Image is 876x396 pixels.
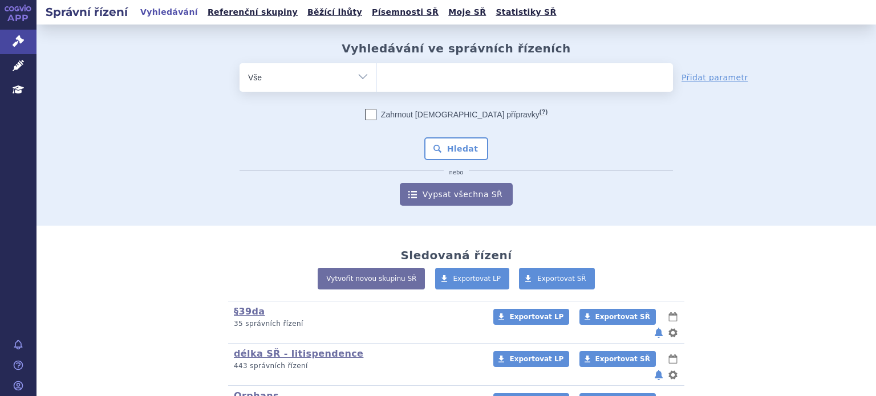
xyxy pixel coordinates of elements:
[493,309,569,325] a: Exportovat LP
[400,183,513,206] a: Vypsat všechna SŘ
[667,326,679,340] button: nastavení
[342,42,571,55] h2: Vyhledávání ve správních řízeních
[453,275,501,283] span: Exportovat LP
[234,348,363,359] a: délka SŘ - litispendence
[445,5,489,20] a: Moje SŘ
[368,5,442,20] a: Písemnosti SŘ
[304,5,366,20] a: Běžící lhůty
[493,351,569,367] a: Exportovat LP
[667,352,679,366] button: lhůty
[365,109,547,120] label: Zahrnout [DEMOGRAPHIC_DATA] přípravky
[537,275,586,283] span: Exportovat SŘ
[444,169,469,176] i: nebo
[509,355,563,363] span: Exportovat LP
[595,313,650,321] span: Exportovat SŘ
[137,5,201,20] a: Vyhledávání
[519,268,595,289] a: Exportovat SŘ
[667,310,679,324] button: lhůty
[424,137,489,160] button: Hledat
[435,268,510,289] a: Exportovat LP
[595,355,650,363] span: Exportovat SŘ
[579,351,656,367] a: Exportovat SŘ
[234,319,478,329] p: 35 správních řízení
[509,313,563,321] span: Exportovat LP
[667,368,679,382] button: nastavení
[579,309,656,325] a: Exportovat SŘ
[540,108,547,116] abbr: (?)
[400,248,512,262] h2: Sledovaná řízení
[234,361,478,371] p: 443 správních řízení
[36,4,137,20] h2: Správní řízení
[318,268,425,289] a: Vytvořit novou skupinu SŘ
[234,306,265,317] a: §39da
[492,5,559,20] a: Statistiky SŘ
[204,5,301,20] a: Referenční skupiny
[653,326,664,340] button: notifikace
[682,72,748,83] a: Přidat parametr
[653,368,664,382] button: notifikace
